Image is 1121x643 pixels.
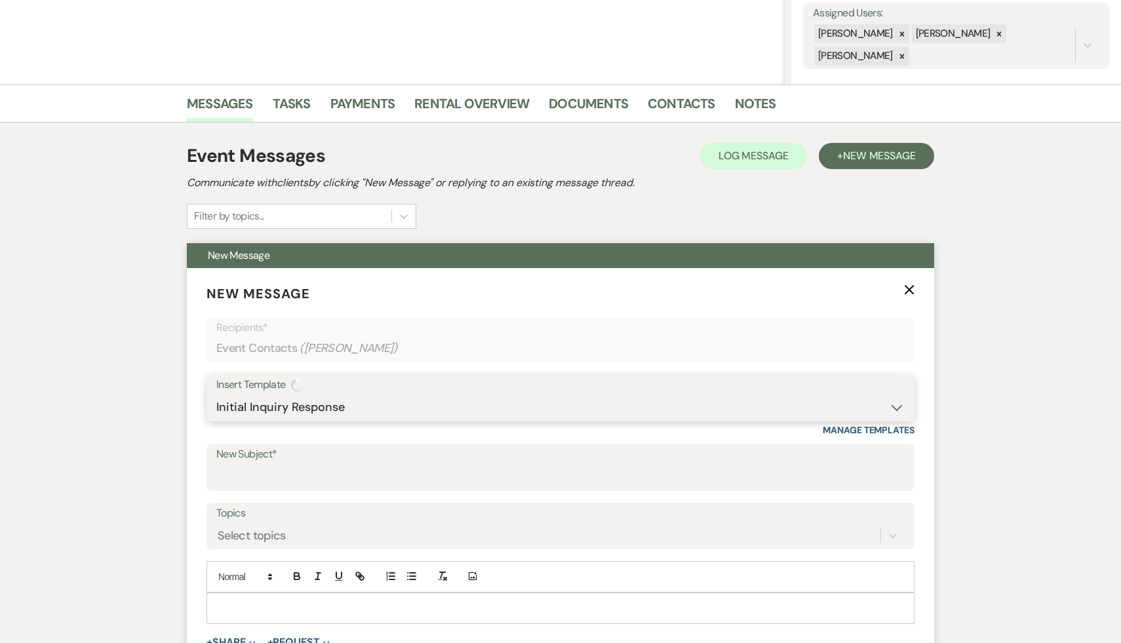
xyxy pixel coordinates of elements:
button: Log Message [700,143,807,169]
div: Insert Template [216,376,905,395]
div: [PERSON_NAME] [912,24,993,43]
img: loading spinner [291,379,304,392]
div: Select topics [218,526,286,544]
a: Manage Templates [823,424,914,436]
button: +New Message [819,143,934,169]
span: New Message [206,285,310,302]
div: Filter by topics... [194,208,264,224]
a: Documents [549,93,628,122]
a: Contacts [648,93,715,122]
label: Topics [216,504,905,523]
span: New Message [843,149,916,163]
div: [PERSON_NAME] [814,47,895,66]
label: Assigned Users: [813,4,1099,23]
label: New Subject* [216,445,905,464]
h1: Event Messages [187,142,325,170]
a: Notes [735,93,776,122]
span: ( [PERSON_NAME] ) [300,340,398,357]
span: New Message [208,248,269,262]
a: Messages [187,93,253,122]
div: [PERSON_NAME] [814,24,895,43]
a: Payments [330,93,395,122]
a: Rental Overview [414,93,529,122]
div: Event Contacts [216,336,905,361]
p: Recipients* [216,319,905,336]
span: Log Message [718,149,789,163]
h2: Communicate with clients by clicking "New Message" or replying to an existing message thread. [187,175,934,191]
a: Tasks [273,93,311,122]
